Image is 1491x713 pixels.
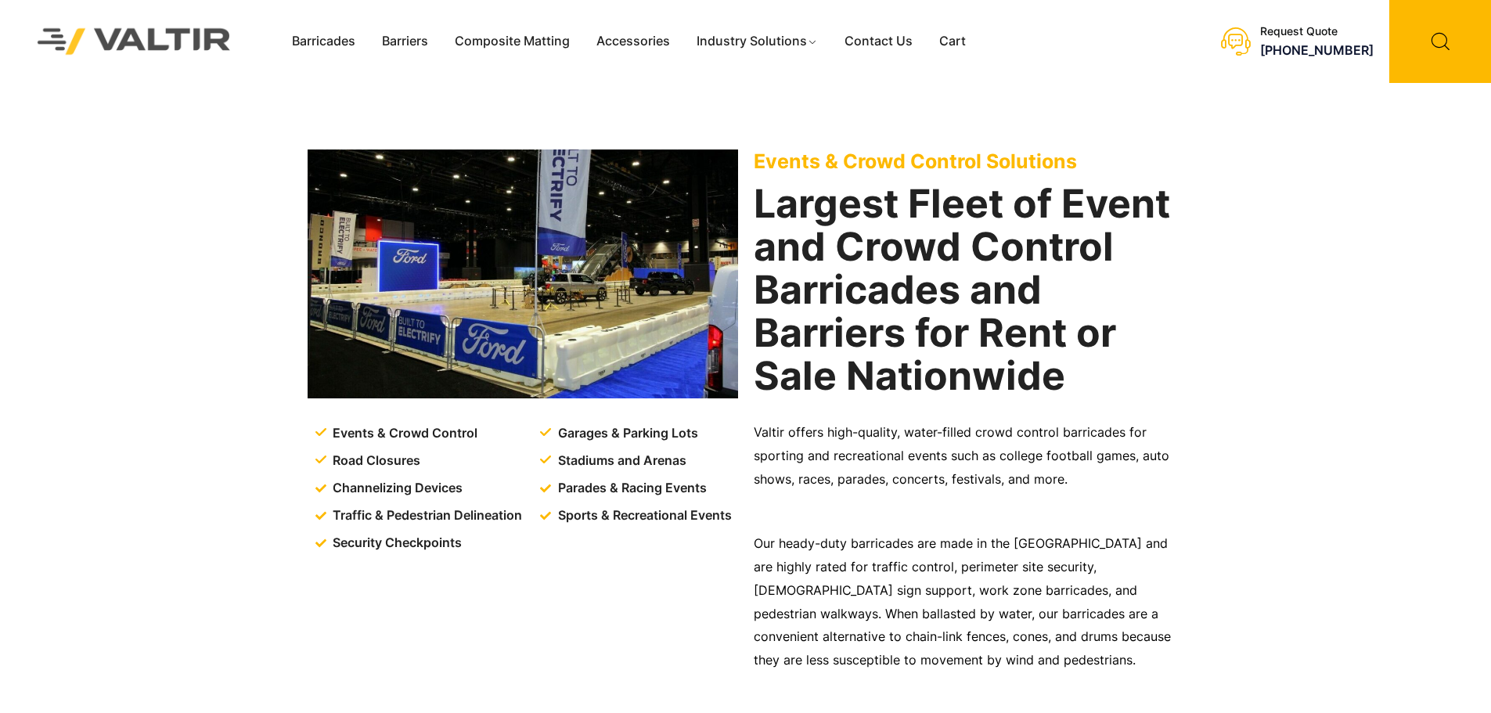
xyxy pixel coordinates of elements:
[683,30,831,53] a: Industry Solutions
[279,30,369,53] a: Barricades
[329,449,420,473] span: Road Closures
[1260,25,1374,38] div: Request Quote
[1260,42,1374,58] a: [PHONE_NUMBER]
[329,504,522,528] span: Traffic & Pedestrian Delineation
[926,30,979,53] a: Cart
[369,30,441,53] a: Barriers
[329,477,463,500] span: Channelizing Devices
[554,504,732,528] span: Sports & Recreational Events
[554,449,686,473] span: Stadiums and Arenas
[554,477,707,500] span: Parades & Racing Events
[17,8,251,74] img: Valtir Rentals
[754,532,1184,673] p: Our heady-duty barricades are made in the [GEOGRAPHIC_DATA] and are highly rated for traffic cont...
[329,531,462,555] span: Security Checkpoints
[754,421,1184,492] p: Valtir offers high-quality, water-filled crowd control barricades for sporting and recreational e...
[441,30,583,53] a: Composite Matting
[583,30,683,53] a: Accessories
[831,30,926,53] a: Contact Us
[554,422,698,445] span: Garages & Parking Lots
[754,182,1184,398] h2: Largest Fleet of Event and Crowd Control Barricades and Barriers for Rent or Sale Nationwide
[754,149,1184,173] p: Events & Crowd Control Solutions
[329,422,477,445] span: Events & Crowd Control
